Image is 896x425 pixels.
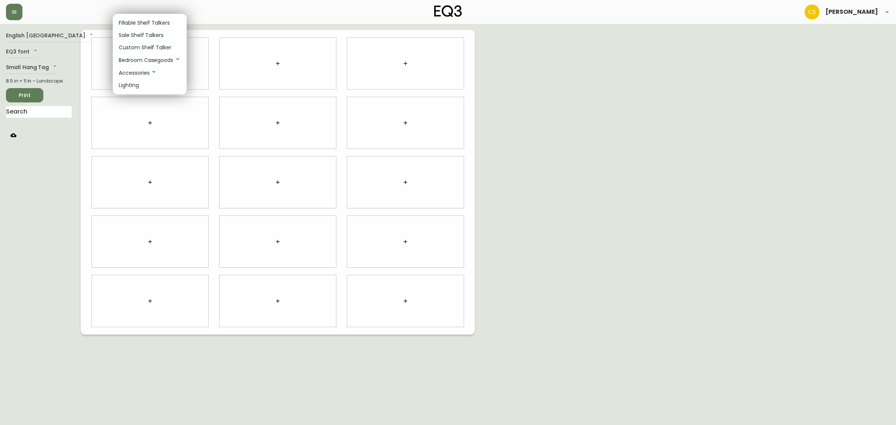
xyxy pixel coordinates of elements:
p: Lighting [119,81,139,89]
p: Sale Shelf Talkers [119,31,164,39]
p: Bedroom Casegoods [119,56,181,64]
p: Custom Shelf Talker [119,44,171,52]
p: Fillable Shelf Talkers [119,19,170,27]
p: Accessories [119,69,157,77]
